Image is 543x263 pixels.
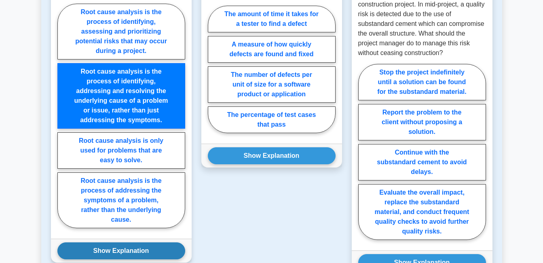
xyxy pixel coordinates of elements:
[358,184,486,240] label: Evaluate the overall impact, replace the substandard material, and conduct frequent quality check...
[57,172,185,228] label: Root cause analysis is the process of addressing the symptoms of a problem, rather than the under...
[358,64,486,100] label: Stop the project indefinitely until a solution can be found for the substandard material.
[57,63,185,129] label: Root cause analysis is the process of identifying, addressing and resolving the underlying cause ...
[208,66,336,103] label: The number of defects per unit of size for a software product or application
[208,36,336,63] label: A measure of how quickly defects are found and fixed
[57,242,185,259] button: Show Explanation
[358,144,486,180] label: Continue with the substandard cement to avoid delays.
[208,106,336,133] label: The percentage of test cases that pass
[57,132,185,169] label: Root cause analysis is only used for problems that are easy to solve.
[57,4,185,59] label: Root cause analysis is the process of identifying, assessing and prioritizing potential risks tha...
[358,104,486,140] label: Report the problem to the client without proposing a solution.
[208,6,336,32] label: The amount of time it takes for a tester to find a defect
[208,147,336,164] button: Show Explanation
